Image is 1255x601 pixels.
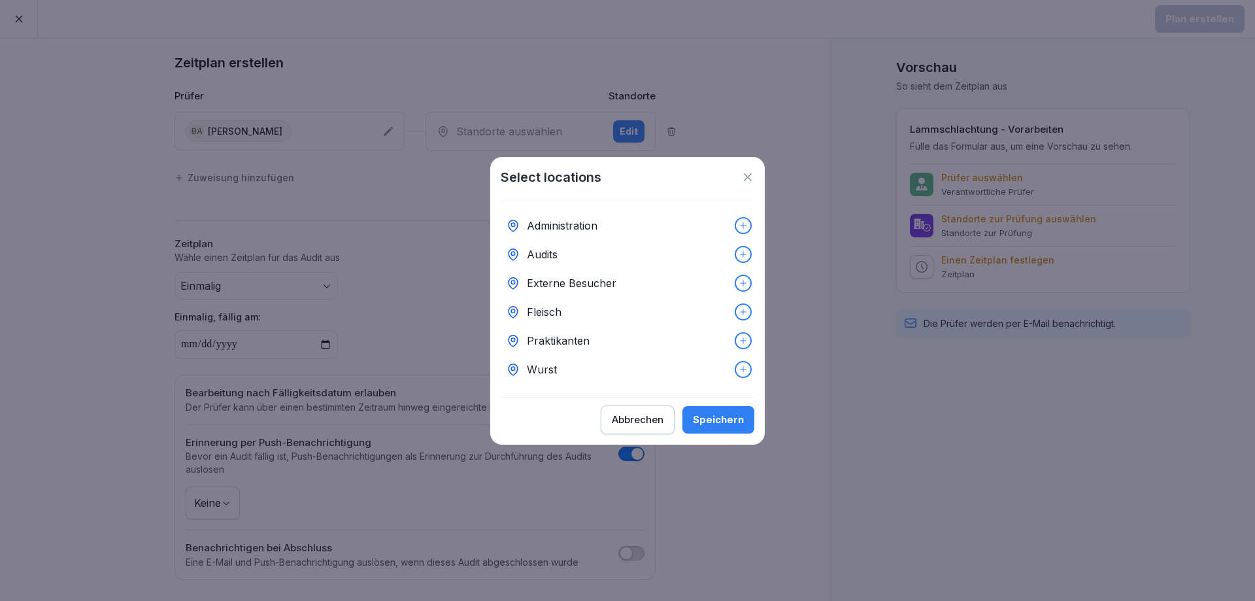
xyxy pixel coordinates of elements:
[527,362,557,377] p: Wurst
[501,167,601,187] h1: Select locations
[527,218,597,233] p: Administration
[693,413,744,427] div: Speichern
[527,247,558,262] p: Audits
[601,405,675,434] button: Abbrechen
[682,406,754,434] button: Speichern
[612,413,663,427] div: Abbrechen
[527,275,616,291] p: Externe Besucher
[527,333,590,349] p: Praktikanten
[527,304,561,320] p: Fleisch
